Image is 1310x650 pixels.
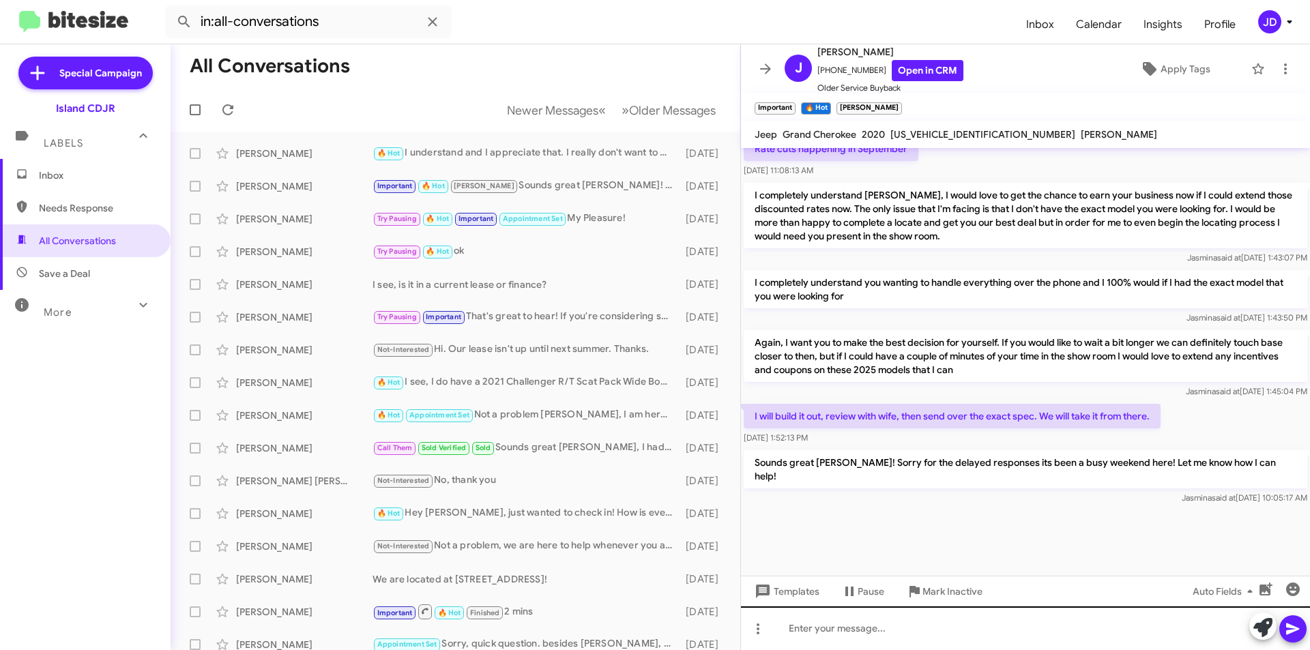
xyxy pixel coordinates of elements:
[499,96,614,124] button: Previous
[1105,57,1244,81] button: Apply Tags
[1217,312,1240,323] span: said at
[377,312,417,321] span: Try Pausing
[679,179,729,193] div: [DATE]
[679,605,729,619] div: [DATE]
[458,214,494,223] span: Important
[373,243,679,259] div: ok
[679,147,729,160] div: [DATE]
[679,474,729,488] div: [DATE]
[1193,5,1247,44] span: Profile
[679,278,729,291] div: [DATE]
[1216,386,1240,396] span: said at
[830,579,895,604] button: Pause
[236,310,373,324] div: [PERSON_NAME]
[39,168,155,182] span: Inbox
[679,409,729,422] div: [DATE]
[377,608,413,617] span: Important
[39,234,116,248] span: All Conversations
[236,376,373,389] div: [PERSON_NAME]
[373,473,679,488] div: No, thank you
[679,310,729,324] div: [DATE]
[1065,5,1133,44] span: Calendar
[817,81,963,95] span: Older Service Buyback
[744,165,813,175] span: [DATE] 11:08:13 AM
[236,441,373,455] div: [PERSON_NAME]
[236,409,373,422] div: [PERSON_NAME]
[373,572,679,586] div: We are located at [STREET_ADDRESS]!
[377,345,430,354] span: Not-Interested
[426,247,449,256] span: 🔥 Hot
[817,44,963,60] span: [PERSON_NAME]
[1187,252,1307,263] span: Jasmina [DATE] 1:43:07 PM
[165,5,452,38] input: Search
[890,128,1075,141] span: [US_VEHICLE_IDENTIFICATION_NUMBER]
[507,103,598,118] span: Newer Messages
[679,376,729,389] div: [DATE]
[373,440,679,456] div: Sounds great [PERSON_NAME], I had notified [PERSON_NAME]. Was he able to reach you?
[1015,5,1065,44] a: Inbox
[236,572,373,586] div: [PERSON_NAME]
[1212,492,1236,503] span: said at
[39,201,155,215] span: Needs Response
[1187,312,1307,323] span: Jasmina [DATE] 1:43:50 PM
[373,538,679,554] div: Not a problem, we are here to help whenever you are ready!
[236,343,373,357] div: [PERSON_NAME]
[744,450,1307,488] p: Sounds great [PERSON_NAME]! Sorry for the delayed responses its been a busy weekend here! Let me ...
[503,214,563,223] span: Appointment Set
[409,411,469,419] span: Appointment Set
[236,147,373,160] div: [PERSON_NAME]
[377,640,437,649] span: Appointment Set
[426,312,461,321] span: Important
[44,137,83,149] span: Labels
[801,102,830,115] small: 🔥 Hot
[236,179,373,193] div: [PERSON_NAME]
[236,474,373,488] div: [PERSON_NAME] [PERSON_NAME]
[817,60,963,81] span: [PHONE_NUMBER]
[18,57,153,89] a: Special Campaign
[858,579,884,604] span: Pause
[1258,10,1281,33] div: JD
[377,542,430,550] span: Not-Interested
[1161,57,1210,81] span: Apply Tags
[629,103,716,118] span: Older Messages
[1133,5,1193,44] a: Insights
[1247,10,1295,33] button: JD
[44,306,72,319] span: More
[679,507,729,520] div: [DATE]
[373,505,679,521] div: Hey [PERSON_NAME], just wanted to check in! How is everything?
[1217,252,1241,263] span: said at
[744,183,1307,248] p: I completely understand [PERSON_NAME], I would love to get the chance to earn your business now i...
[377,411,401,419] span: 🔥 Hot
[598,102,606,119] span: «
[56,102,115,115] div: Island CDJR
[679,540,729,553] div: [DATE]
[622,102,629,119] span: »
[422,181,445,190] span: 🔥 Hot
[373,211,679,226] div: My Pleasure!
[1081,128,1157,141] span: [PERSON_NAME]
[426,214,449,223] span: 🔥 Hot
[679,212,729,226] div: [DATE]
[679,441,729,455] div: [DATE]
[1182,579,1269,604] button: Auto Fields
[470,608,500,617] span: Finished
[499,96,724,124] nav: Page navigation example
[1186,386,1307,396] span: Jasmina [DATE] 1:45:04 PM
[613,96,724,124] button: Next
[373,278,679,291] div: I see, is it in a current lease or finance?
[438,608,461,617] span: 🔥 Hot
[783,128,856,141] span: Grand Cherokee
[892,60,963,81] a: Open in CRM
[836,102,902,115] small: [PERSON_NAME]
[377,509,401,518] span: 🔥 Hot
[679,245,729,258] div: [DATE]
[59,66,142,80] span: Special Campaign
[373,145,679,161] div: I understand and I appreciate that. I really don't want to mislead you in any way an I appreciate...
[795,57,802,79] span: J
[373,603,679,620] div: 2 mins
[236,245,373,258] div: [PERSON_NAME]
[744,330,1307,382] p: Again, I want you to make the best decision for yourself. If you would like to wait a bit longer ...
[744,270,1307,308] p: I completely understand you wanting to handle everything over the phone and I 100% would if I had...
